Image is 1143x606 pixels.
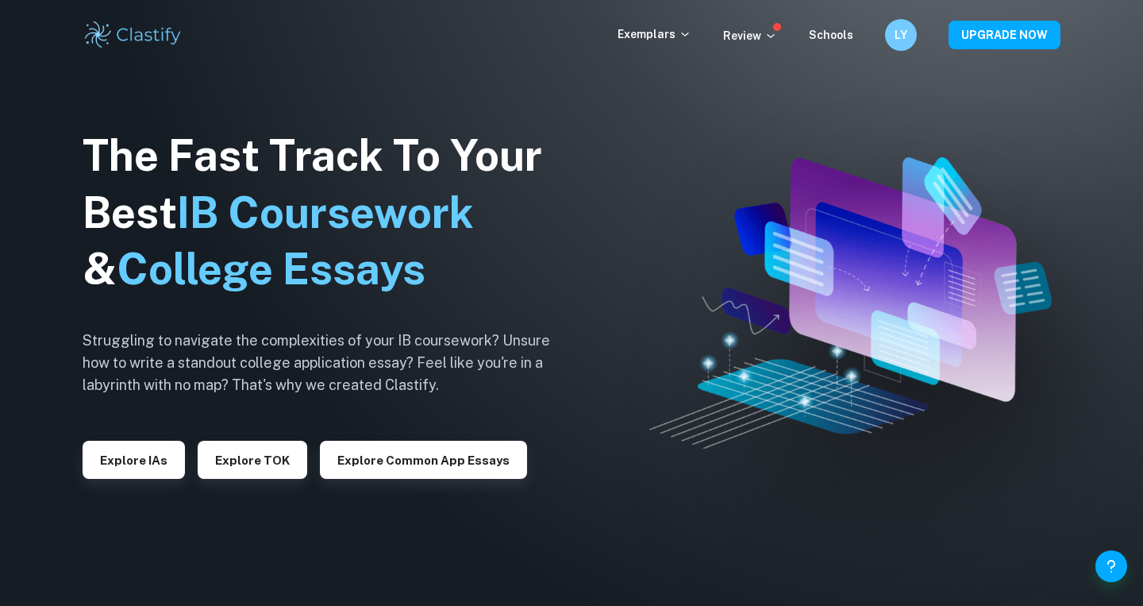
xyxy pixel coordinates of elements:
[949,21,1060,49] button: UPGRADE NOW
[1095,550,1127,582] button: Help and Feedback
[83,441,185,479] button: Explore IAs
[83,330,575,396] h6: Struggling to navigate the complexities of your IB coursework? Unsure how to write a standout col...
[177,187,474,237] span: IB Coursework
[723,27,777,44] p: Review
[117,244,425,294] span: College Essays
[649,157,1052,448] img: Clastify hero
[892,26,910,44] h6: LY
[320,452,527,467] a: Explore Common App essays
[83,452,185,467] a: Explore IAs
[83,19,183,51] img: Clastify logo
[83,127,575,299] h1: The Fast Track To Your Best &
[198,441,307,479] button: Explore TOK
[198,452,307,467] a: Explore TOK
[809,29,853,41] a: Schools
[320,441,527,479] button: Explore Common App essays
[885,19,917,51] button: LY
[618,25,691,43] p: Exemplars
